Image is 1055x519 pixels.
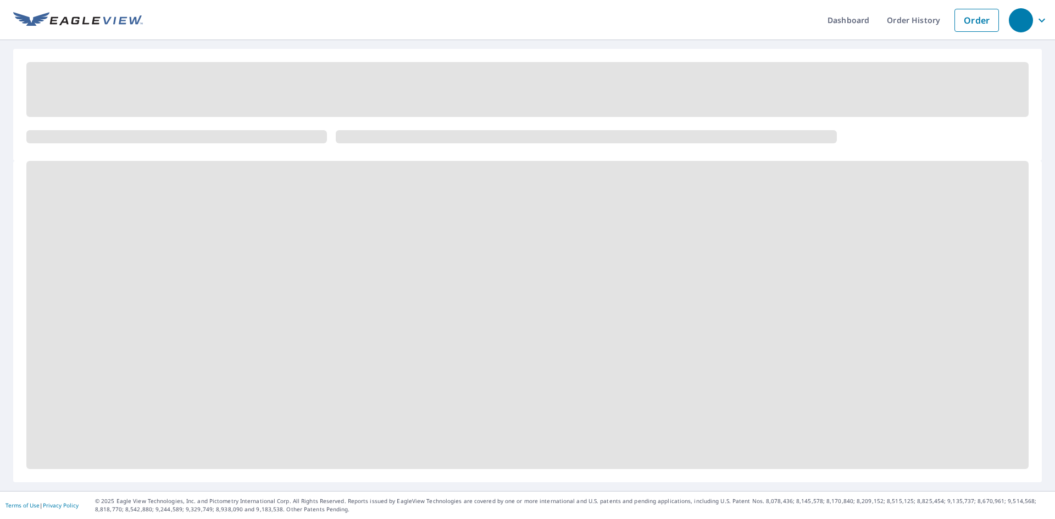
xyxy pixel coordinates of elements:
[13,12,143,29] img: EV Logo
[95,497,1050,514] p: © 2025 Eagle View Technologies, Inc. and Pictometry International Corp. All Rights Reserved. Repo...
[5,502,79,509] p: |
[43,501,79,509] a: Privacy Policy
[954,9,999,32] a: Order
[5,501,40,509] a: Terms of Use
